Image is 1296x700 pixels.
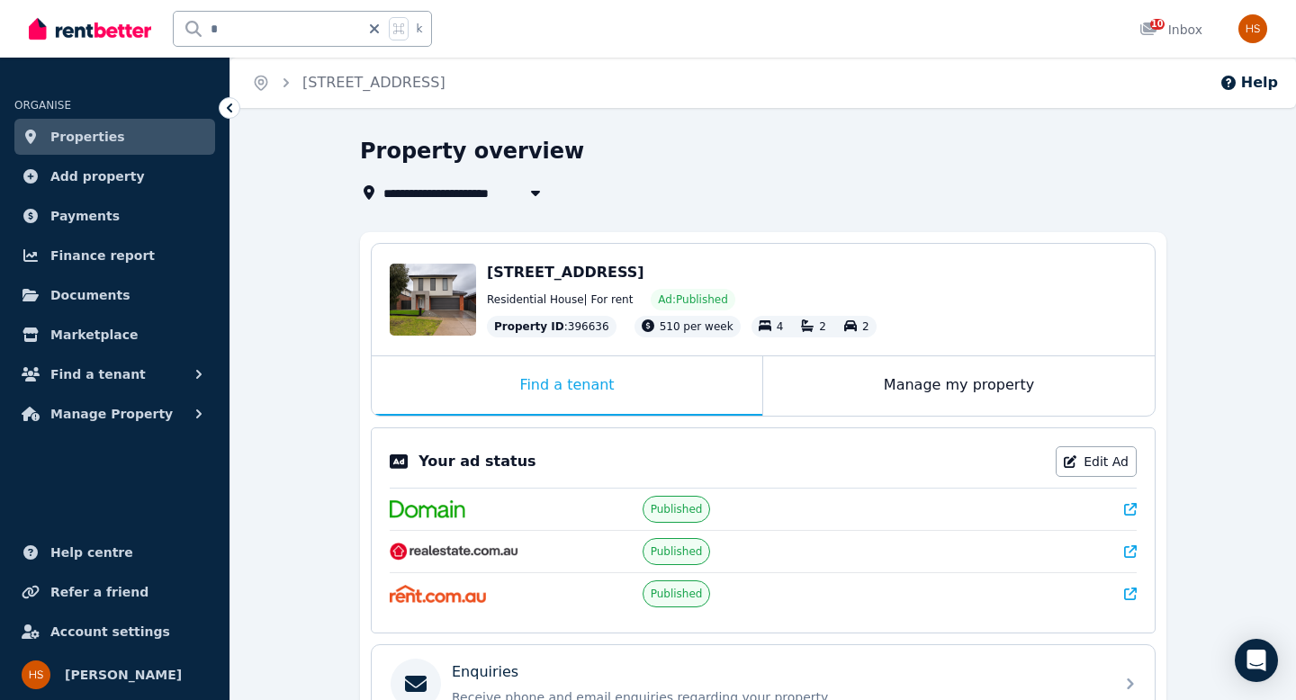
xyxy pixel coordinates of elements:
span: Property ID [494,319,564,334]
span: Residential House | For rent [487,292,633,307]
span: Payments [50,205,120,227]
span: ORGANISE [14,99,71,112]
span: Ad: Published [658,292,727,307]
span: Finance report [50,245,155,266]
a: Edit Ad [1056,446,1137,477]
span: Documents [50,284,130,306]
a: Finance report [14,238,215,274]
h1: Property overview [360,137,584,166]
span: [PERSON_NAME] [65,664,182,686]
a: Properties [14,119,215,155]
a: Payments [14,198,215,234]
span: Help centre [50,542,133,563]
div: : 396636 [487,316,616,337]
span: 4 [777,320,784,333]
button: Find a tenant [14,356,215,392]
img: Rent.com.au [390,585,486,603]
p: Enquiries [452,661,518,683]
img: RealEstate.com.au [390,543,518,561]
span: Published [651,544,703,559]
a: Marketplace [14,317,215,353]
span: Refer a friend [50,581,148,603]
span: Published [651,502,703,516]
span: Account settings [50,621,170,642]
span: Marketplace [50,324,138,346]
span: Manage Property [50,403,173,425]
button: Manage Property [14,396,215,432]
div: Inbox [1139,21,1202,39]
a: Add property [14,158,215,194]
span: k [416,22,422,36]
span: 510 per week [660,320,733,333]
span: Published [651,587,703,601]
span: Add property [50,166,145,187]
img: Domain.com.au [390,500,465,518]
a: Account settings [14,614,215,650]
div: Open Intercom Messenger [1235,639,1278,682]
a: Refer a friend [14,574,215,610]
span: 10 [1150,19,1165,30]
span: 2 [862,320,869,333]
a: Documents [14,277,215,313]
img: Harpinder Singh [1238,14,1267,43]
div: Manage my property [763,356,1155,416]
span: Find a tenant [50,363,146,385]
p: Your ad status [418,451,535,472]
a: [STREET_ADDRESS] [302,74,445,91]
nav: Breadcrumb [230,58,467,108]
span: 2 [819,320,826,333]
img: RentBetter [29,15,151,42]
img: Harpinder Singh [22,660,50,689]
div: Find a tenant [372,356,762,416]
button: Help [1219,72,1278,94]
span: [STREET_ADDRESS] [487,264,644,281]
a: Help centre [14,534,215,570]
span: Properties [50,126,125,148]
